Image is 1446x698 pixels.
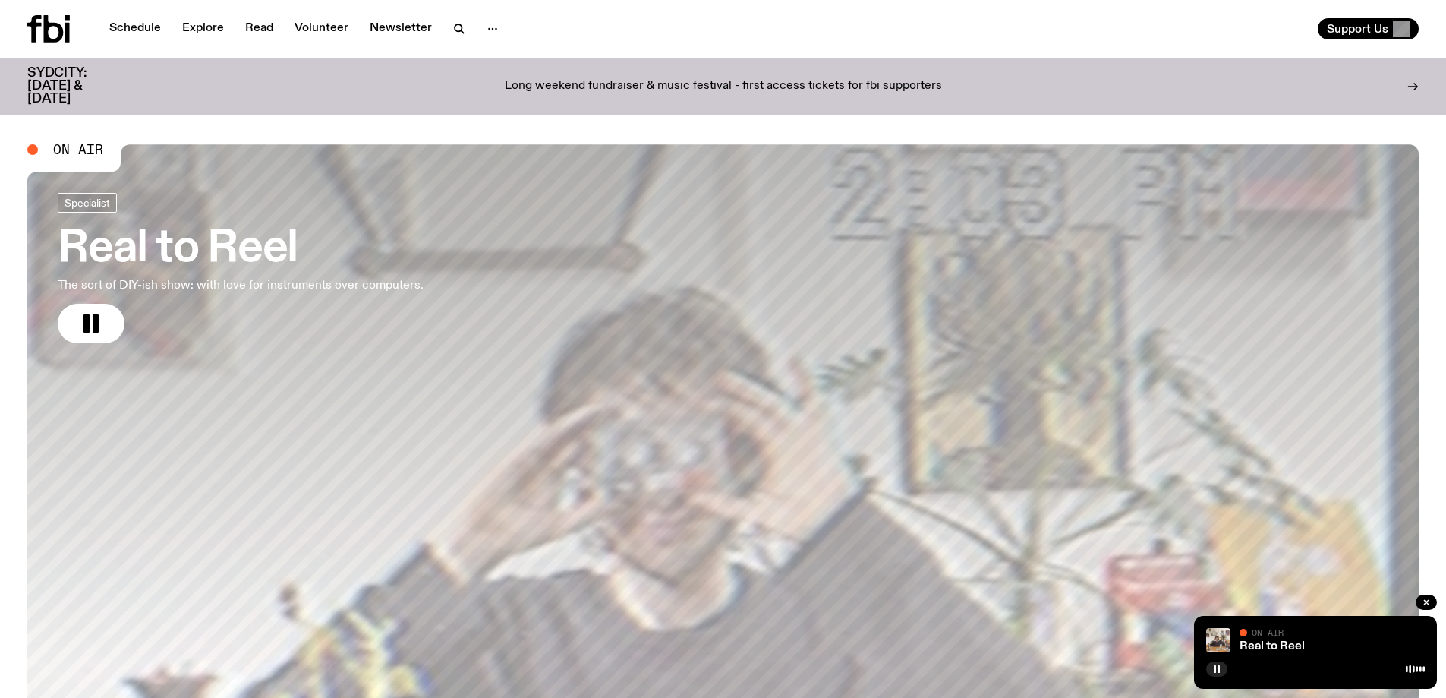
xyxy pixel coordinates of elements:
a: Schedule [100,18,170,39]
span: Support Us [1327,22,1388,36]
h3: Real to Reel [58,228,424,270]
a: Real to ReelThe sort of DIY-ish show: with love for instruments over computers. [58,193,424,343]
p: Long weekend fundraiser & music festival - first access tickets for fbi supporters [505,80,942,93]
h3: SYDCITY: [DATE] & [DATE] [27,67,124,106]
a: Explore [173,18,233,39]
p: The sort of DIY-ish show: with love for instruments over computers. [58,276,424,295]
a: Real to Reel [1240,640,1305,652]
a: Specialist [58,193,117,213]
span: On Air [1252,627,1284,637]
span: Specialist [65,197,110,208]
a: Volunteer [285,18,358,39]
a: Newsletter [361,18,441,39]
a: Read [236,18,282,39]
button: Support Us [1318,18,1419,39]
img: Jasper Craig Adams holds a vintage camera to his eye, obscuring his face. He is wearing a grey ju... [1206,628,1230,652]
span: On Air [53,143,103,156]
